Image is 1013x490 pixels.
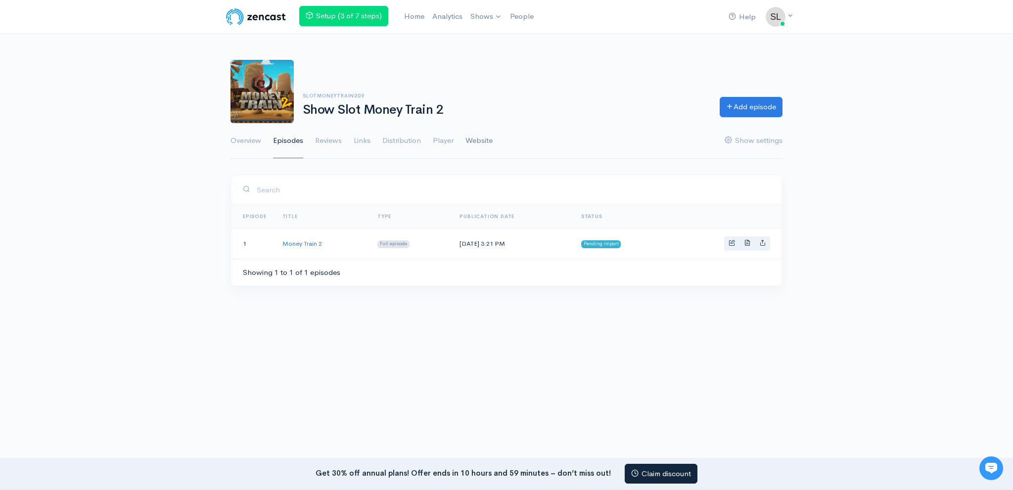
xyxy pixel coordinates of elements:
[724,236,770,251] div: Basic example
[354,123,370,159] a: Links
[282,213,298,220] a: Title
[303,93,708,98] h6: slotmoneytrain209
[15,131,183,151] button: New conversation
[225,7,287,27] img: ZenCast Logo
[452,228,573,259] td: [DATE] 3:21 PM
[766,7,785,27] img: ...
[720,97,783,117] a: Add episode
[256,179,770,200] input: Search
[979,456,1003,480] iframe: gist-messenger-bubble-iframe
[506,6,538,27] a: People
[400,6,428,27] a: Home
[725,6,760,28] a: Help
[625,464,697,484] a: Claim discount
[315,123,342,159] a: Reviews
[64,137,119,145] span: New conversation
[316,468,611,477] strong: Get 30% off annual plans! Offer ends in 10 hours and 59 minutes – don’t miss out!
[377,240,410,248] span: Full episode
[13,170,184,181] p: Find an answer quickly
[725,123,783,159] a: Show settings
[466,6,506,28] a: Shows
[428,6,466,27] a: Analytics
[230,123,261,159] a: Overview
[15,66,183,113] h2: Just let us know if you need anything and we'll be happy to help! 🙂
[273,123,303,159] a: Episodes
[377,213,391,220] a: Type
[243,267,340,278] div: Showing 1 to 1 of 1 episodes
[433,123,454,159] a: Player
[231,228,275,259] td: 1
[299,6,388,26] a: Setup (3 of 7 steps)
[382,123,421,159] a: Distribution
[581,213,602,220] span: Status
[243,213,267,220] a: Episode
[29,186,177,206] input: Search articles
[282,239,322,248] a: Money Train 2
[303,103,708,117] h1: Show Slot Money Train 2
[15,48,183,64] h1: Hi 👋
[581,240,621,248] span: Pending import
[460,213,514,220] a: Publication date
[465,123,493,159] a: Website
